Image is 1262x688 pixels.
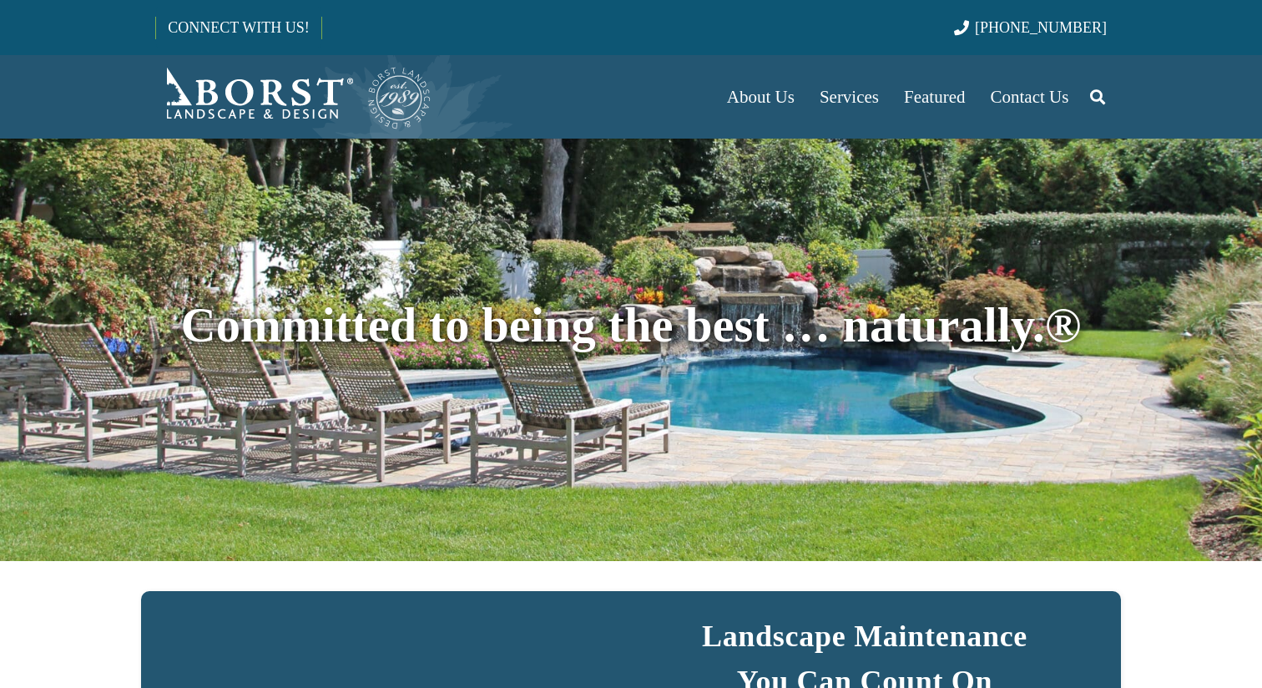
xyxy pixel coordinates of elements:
a: Contact Us [978,55,1082,139]
a: About Us [714,55,807,139]
span: Featured [904,87,965,107]
a: [PHONE_NUMBER] [954,19,1107,36]
strong: Landscape Maintenance [702,620,1027,653]
a: Search [1081,76,1114,118]
span: [PHONE_NUMBER] [975,19,1107,36]
a: Services [807,55,891,139]
a: Borst-Logo [155,63,432,130]
a: CONNECT WITH US! [156,8,321,48]
span: Contact Us [991,87,1069,107]
a: Featured [891,55,977,139]
span: Committed to being the best … naturally.® [181,298,1082,352]
span: About Us [727,87,795,107]
span: Services [820,87,879,107]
